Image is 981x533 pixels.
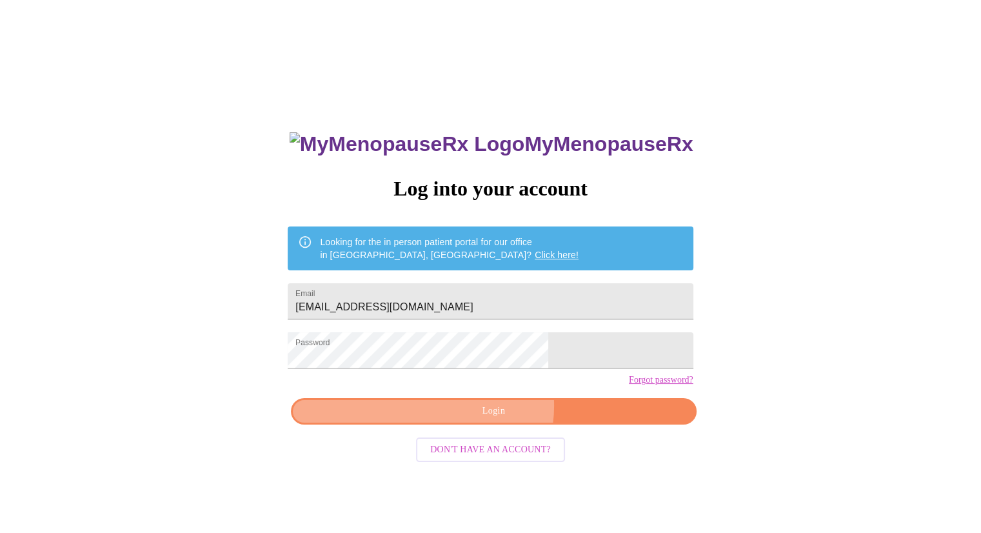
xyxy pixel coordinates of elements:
button: Login [291,398,696,425]
a: Don't have an account? [413,443,568,454]
a: Click here! [535,250,579,260]
a: Forgot password? [629,375,693,385]
img: MyMenopauseRx Logo [290,132,524,156]
h3: MyMenopauseRx [290,132,693,156]
div: Looking for the in person patient portal for our office in [GEOGRAPHIC_DATA], [GEOGRAPHIC_DATA]? [320,230,579,266]
h3: Log into your account [288,177,693,201]
span: Don't have an account? [430,442,551,458]
span: Login [306,403,681,419]
button: Don't have an account? [416,437,565,463]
